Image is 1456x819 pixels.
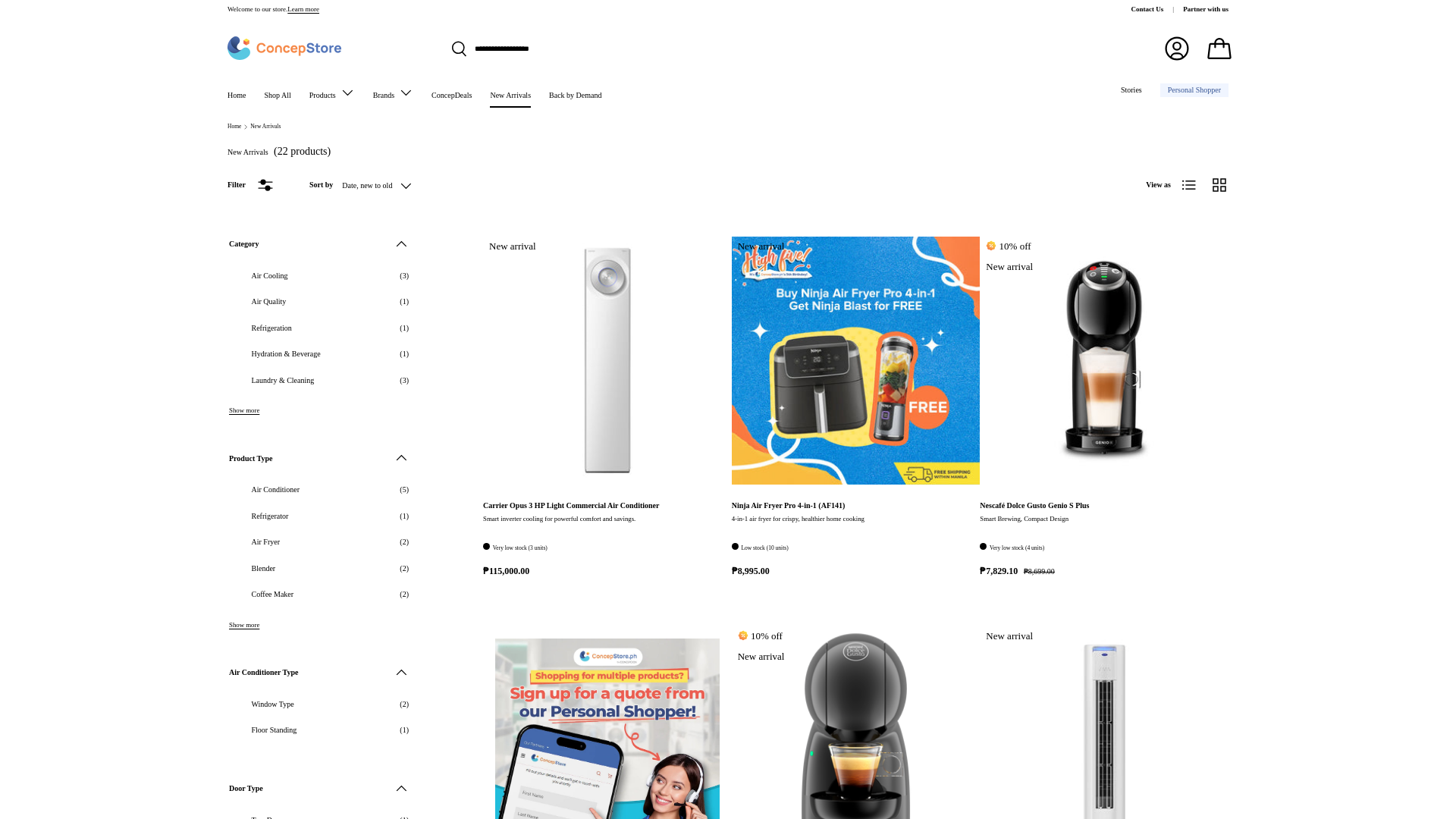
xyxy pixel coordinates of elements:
span: Air Conditioner [252,484,391,495]
a: Stories [1121,78,1142,102]
span: (2) [400,588,409,600]
button: Show more [229,406,259,414]
span: (2) [400,698,409,710]
span: (22 products) [274,146,331,157]
span: Refrigeration [252,322,391,334]
span: Air Conditioner Type [229,667,384,678]
span: New arrival [980,257,1039,276]
span: Hydration & Beverage [252,348,391,359]
a: New Arrivals [490,83,531,108]
span: Blender [252,563,391,574]
span: (3) [400,270,409,281]
span: New arrival [980,626,1039,645]
summary: Brands [364,77,422,108]
a: Nescafé Dolce Gusto Genio S Plus [980,237,1228,485]
a: Carrier Opus 3 HP Light Commercial Air Conditioner [483,237,732,485]
a: Carrier Opus 3 HP Light Commercial Air Conditioner [483,501,660,510]
a: ConcepDeals [431,83,472,108]
button: Date, new to old [342,172,442,199]
label: Sort by [309,179,342,190]
img: ConcepStore [227,36,341,60]
span: Filter [227,180,246,189]
span: New arrival [732,237,791,256]
a: Home [227,124,241,130]
span: New arrival [732,647,791,666]
button: Filter [227,177,273,193]
span: (5) [400,484,409,495]
nav: Secondary [1084,77,1228,108]
span: (2) [400,536,409,548]
span: (3) [400,375,409,386]
img: https://concepstore.ph/products/ninja-air-fryer-pro-4-in-1-af141 [732,237,981,485]
summary: Category [229,218,409,270]
a: Learn more [287,5,319,13]
nav: Breadcrumbs [227,123,1228,131]
h1: New Arrivals [227,148,268,156]
a: Shop All [264,83,290,108]
summary: Products [300,77,364,108]
span: (1) [400,322,409,334]
summary: Air Conditioner Type [229,647,409,698]
a: Brands [373,77,413,108]
span: Refrigerator [252,510,391,522]
img: https://concepstore.ph/products/genio-s-plus [980,237,1228,485]
span: Personal Shopper [1168,86,1221,94]
span: 10% off [980,237,1037,256]
p: Welcome to our store. [227,5,319,15]
a: Ninja Air Fryer Pro 4-in-1 (AF141) [732,501,846,510]
span: 10% off [732,626,789,645]
span: (2) [400,563,409,574]
a: Nescafé Dolce Gusto Genio S Plus [980,501,1089,510]
span: Air Fryer [252,536,391,548]
img: https://concepstore.ph/products/carrier-opus-3-hp-light-commercial-air-conditioner [483,237,732,485]
span: Door Type [229,783,384,794]
span: View as [1146,179,1171,190]
a: Partner with us [1183,5,1228,15]
span: (1) [400,510,409,522]
a: Home [227,83,246,108]
summary: Product Type [229,432,409,484]
span: (1) [400,724,409,736]
summary: Door Type [229,763,409,814]
a: Back by Demand [549,83,601,108]
span: (1) [400,348,409,359]
button: Show more [229,621,259,629]
span: Date, new to old [342,181,392,190]
a: New Arrivals [250,124,281,130]
span: Window Type [252,698,391,710]
span: New arrival [483,237,542,256]
span: Category [229,238,384,249]
a: Ninja Air Fryer Pro 4-in-1 (AF141) [732,237,981,485]
span: Air Quality [252,296,391,307]
nav: Primary [227,77,601,108]
span: Air Cooling [252,270,391,281]
a: Personal Shopper [1160,83,1228,97]
span: Product Type [229,453,384,464]
span: (1) [400,296,409,307]
a: Contact Us [1131,5,1184,15]
span: Laundry & Cleaning [252,375,391,386]
span: Coffee Maker [252,588,391,600]
a: Products [309,77,355,108]
span: Floor Standing [252,724,391,736]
